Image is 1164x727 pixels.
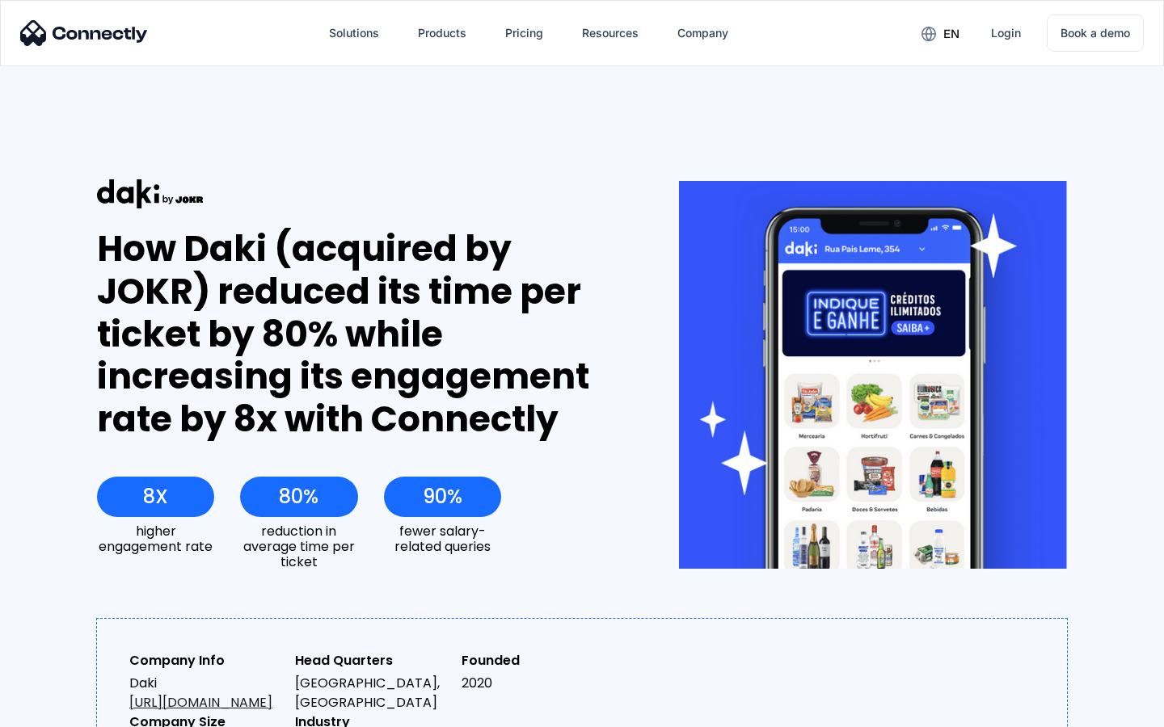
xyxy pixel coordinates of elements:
div: reduction in average time per ticket [240,523,357,570]
div: en [909,21,972,45]
div: 80% [279,485,318,508]
div: 90% [423,485,462,508]
div: 8X [143,485,168,508]
div: Pricing [505,22,543,44]
div: fewer salary-related queries [384,523,501,554]
a: Pricing [492,14,556,53]
div: How Daki (acquired by JOKR) reduced its time per ticket by 80% while increasing its engagement ra... [97,228,620,441]
div: [GEOGRAPHIC_DATA], [GEOGRAPHIC_DATA] [295,674,448,712]
div: 2020 [462,674,614,693]
aside: Language selected: English [16,699,97,721]
div: Login [991,22,1021,44]
ul: Language list [32,699,97,721]
a: Book a demo [1047,15,1144,52]
div: Resources [582,22,639,44]
div: Solutions [329,22,379,44]
div: Company Info [129,651,282,670]
div: Daki [129,674,282,712]
div: Products [418,22,466,44]
a: [URL][DOMAIN_NAME] [129,693,272,712]
div: Solutions [316,14,392,53]
div: Head Quarters [295,651,448,670]
img: Connectly Logo [20,20,148,46]
div: Company [664,14,741,53]
div: Founded [462,651,614,670]
div: Company [677,22,728,44]
div: en [943,23,959,45]
div: Products [405,14,479,53]
a: Login [978,14,1034,53]
div: Resources [569,14,652,53]
div: higher engagement rate [97,523,214,554]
